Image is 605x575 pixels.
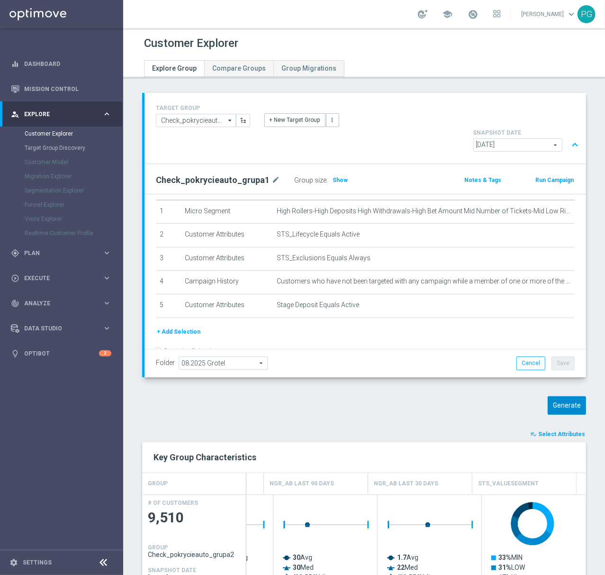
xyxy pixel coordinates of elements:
[156,271,181,294] td: 4
[181,271,273,294] td: Campaign History
[24,326,102,331] span: Data Studio
[24,111,102,117] span: Explore
[156,174,270,186] h2: Check_pokrycieauto_grupa1
[212,64,266,72] span: Compare Groups
[25,183,122,198] div: Segmentation Explorer
[534,175,575,185] button: Run Campaign
[99,350,111,356] div: 2
[10,274,112,282] div: play_circle_outline Execute keyboard_arrow_right
[11,299,19,308] i: track_changes
[530,431,537,438] i: playlist_add_check
[25,141,122,155] div: Target Group Discovery
[10,85,112,93] div: Mission Control
[25,127,122,141] div: Customer Explorer
[144,60,344,77] ul: Tabs
[326,176,328,184] label: :
[156,327,201,337] button: + Add Selection
[578,5,596,23] div: PG
[156,200,181,224] td: 1
[333,177,348,183] span: Show
[551,356,575,370] button: Save
[226,114,235,127] i: arrow_drop_down
[548,396,586,415] button: Generate
[25,226,122,240] div: Realtime Customer Profile
[154,452,575,463] h2: Key Group Characteristics
[529,429,586,439] button: playlist_add_check Select Attributes
[25,130,99,137] a: Customer Explorer
[102,110,111,119] i: keyboard_arrow_right
[23,560,52,566] a: Settings
[498,554,511,561] tspan: 33%
[397,564,418,571] text: Med
[181,200,273,224] td: Micro Segment
[10,325,112,332] button: Data Studio keyboard_arrow_right
[397,564,405,571] tspan: 22
[148,551,241,558] span: Check_pokrycieauto_grupa2
[516,356,545,370] button: Cancel
[397,554,406,561] tspan: 1.7
[11,324,102,333] div: Data Studio
[152,64,197,72] span: Explore Group
[148,500,198,506] h4: # OF CUSTOMERS
[148,567,196,574] h4: SNAPSHOT DATE
[24,76,111,101] a: Mission Control
[156,247,181,271] td: 3
[397,554,418,561] text: Avg
[464,175,503,185] button: Notes & Tags
[498,564,511,571] tspan: 31%
[24,250,102,256] span: Plan
[10,249,112,257] div: gps_fixed Plan keyboard_arrow_right
[11,299,102,308] div: Analyze
[10,350,112,357] button: lightbulb Optibot 2
[25,198,122,212] div: Funnel Explorer
[277,301,360,309] span: Stage Deposit Equals Active
[11,274,19,283] i: play_circle_outline
[10,110,112,118] button: person_search Explore keyboard_arrow_right
[478,475,539,492] h4: STS_ValueSegment
[11,349,19,358] i: lightbulb
[326,113,339,127] button: more_vert
[11,51,111,76] div: Dashboard
[10,60,112,68] div: equalizer Dashboard
[24,51,111,76] a: Dashboard
[11,110,102,119] div: Explore
[102,248,111,257] i: keyboard_arrow_right
[11,249,102,257] div: Plan
[293,564,314,571] text: Med
[10,300,112,307] button: track_changes Analyze keyboard_arrow_right
[25,144,99,152] a: Target Group Discovery
[11,249,19,257] i: gps_fixed
[181,247,273,271] td: Customer Attributes
[293,554,300,561] tspan: 30
[277,254,371,262] span: STS_Exclusions Equals Always
[374,475,438,492] h4: NGR_AB Last 30 days
[24,301,102,306] span: Analyze
[156,224,181,247] td: 2
[566,9,577,19] span: keyboard_arrow_down
[11,341,111,366] div: Optibot
[473,129,582,136] h4: SNAPSHOT DATE
[293,564,300,571] tspan: 30
[11,76,111,101] div: Mission Control
[181,224,273,247] td: Customer Attributes
[24,341,99,366] a: Optibot
[11,274,102,283] div: Execute
[25,169,122,183] div: Migration Explorer
[329,117,336,123] i: more_vert
[9,558,18,567] i: settings
[568,136,582,154] button: expand_less
[293,554,312,561] text: Avg
[102,274,111,283] i: keyboard_arrow_right
[148,544,168,551] h4: GROUP
[148,509,241,527] span: 9,510
[156,105,250,111] h4: TARGET GROUP
[25,212,122,226] div: Visits Explorer
[270,475,334,492] h4: NGR_AB Last 90 days
[277,230,360,238] span: STS_Lifecycle Equals Active
[148,475,168,492] h4: GROUP
[102,299,111,308] i: keyboard_arrow_right
[264,113,325,127] button: + New Target Group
